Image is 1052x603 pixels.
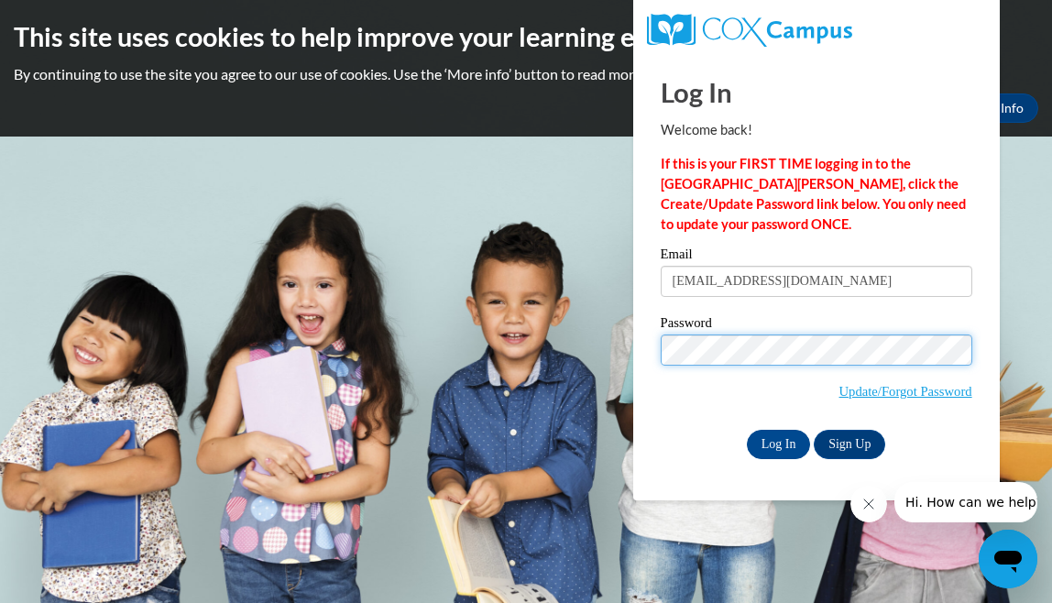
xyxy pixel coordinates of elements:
h2: This site uses cookies to help improve your learning experience. [14,18,1038,55]
label: Password [661,316,972,334]
span: Hi. How can we help? [11,13,148,27]
iframe: Message from company [894,482,1037,522]
input: Log In [747,430,811,459]
p: By continuing to use the site you agree to our use of cookies. Use the ‘More info’ button to read... [14,64,1038,84]
a: Update/Forgot Password [839,384,972,399]
h1: Log In [661,73,972,111]
img: COX Campus [647,14,852,47]
a: Sign Up [814,430,885,459]
iframe: Close message [850,486,887,522]
strong: If this is your FIRST TIME logging in to the [GEOGRAPHIC_DATA][PERSON_NAME], click the Create/Upd... [661,156,966,232]
p: Welcome back! [661,120,972,140]
iframe: Button to launch messaging window [979,530,1037,588]
label: Email [661,247,972,266]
